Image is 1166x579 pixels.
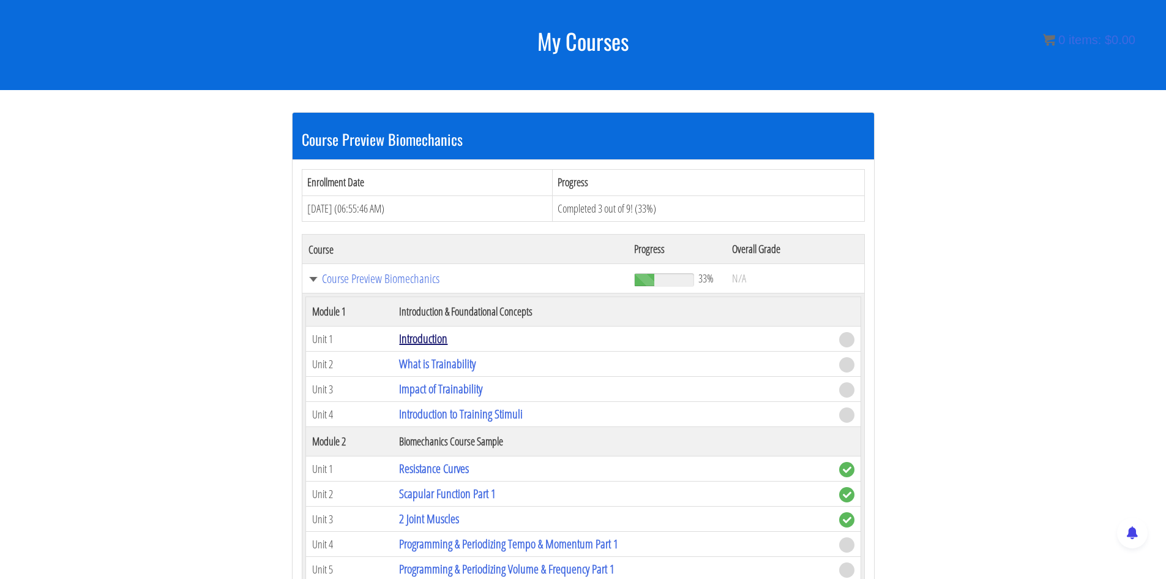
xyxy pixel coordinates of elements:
[305,327,393,352] td: Unit 1
[302,169,552,195] th: Enrollment Date
[302,235,628,264] th: Course
[399,406,523,422] a: Introduction to Training Stimuli
[399,460,469,477] a: Resistance Curves
[399,355,476,372] a: What is Trainability
[302,131,865,147] h3: Course Preview Biomechanics
[628,235,725,264] th: Progress
[726,235,864,264] th: Overall Grade
[399,535,618,552] a: Programming & Periodizing Tempo & Momentum Part 1
[726,264,864,293] td: N/A
[399,380,482,397] a: Impact of Trainability
[305,532,393,557] td: Unit 4
[1043,33,1135,47] a: 0 items: $0.00
[1058,33,1065,47] span: 0
[305,427,393,456] th: Module 2
[839,487,854,502] span: complete
[393,427,832,456] th: Biomechanics Course Sample
[1069,33,1101,47] span: items:
[839,512,854,528] span: complete
[552,195,864,222] td: Completed 3 out of 9! (33%)
[552,169,864,195] th: Progress
[399,510,459,527] a: 2 Joint Muscles
[698,271,714,285] span: 33%
[305,402,393,427] td: Unit 4
[399,561,615,577] a: Programming & Periodizing Volume & Frequency Part 1
[1105,33,1112,47] span: $
[839,462,854,477] span: complete
[305,377,393,402] td: Unit 3
[305,482,393,507] td: Unit 2
[1105,33,1135,47] bdi: 0.00
[305,456,393,482] td: Unit 1
[305,297,393,327] th: Module 1
[1043,34,1055,46] img: icon11.png
[302,195,552,222] td: [DATE] (06:55:46 AM)
[393,297,832,327] th: Introduction & Foundational Concepts
[399,330,447,347] a: Introduction
[305,507,393,532] td: Unit 3
[399,485,496,502] a: Scapular Function Part 1
[308,273,622,285] a: Course Preview Biomechanics
[305,352,393,377] td: Unit 2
